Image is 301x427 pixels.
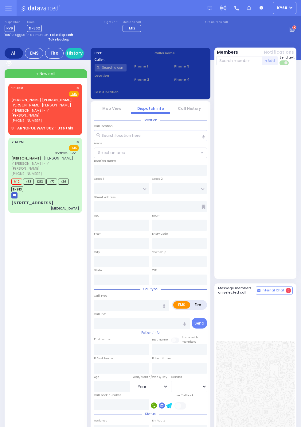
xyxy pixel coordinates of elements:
label: Night unit [104,21,117,24]
button: Internal Chat 0 [256,287,293,294]
span: Internal Chat [262,288,284,293]
small: Share with [182,335,198,339]
span: + New call [36,71,55,77]
label: Fire units on call [205,21,228,24]
a: Dispatch info [137,106,164,111]
label: Lines [27,21,42,24]
u: 3 TARNOPOL WAY 302 - Use this [11,125,73,131]
div: [MEDICAL_DATA] [51,206,79,211]
label: Cross 1 [94,177,104,181]
span: D-802 [27,25,42,32]
span: M12 [11,179,22,185]
strong: Take backup [48,37,69,42]
span: Phone 1 [134,64,166,69]
a: Call History [178,106,201,111]
span: KY9 [5,25,15,32]
label: Township [152,250,166,254]
strong: Take dispatch [49,33,73,37]
label: Call Info [94,312,106,316]
label: Apt [94,213,99,218]
a: [PERSON_NAME] [PERSON_NAME] [11,97,72,102]
span: Status [142,412,159,416]
label: Last Name [152,337,168,342]
label: Use Callback [174,393,193,398]
span: [PHONE_NUMBER] [11,118,42,123]
span: [PERSON_NAME] [PERSON_NAME] [11,102,71,108]
img: message.svg [208,6,212,10]
button: ky68 [273,2,296,14]
span: ky68 [277,5,287,11]
label: City [94,250,100,254]
label: En Route [152,418,166,423]
input: Search a contact [95,64,127,71]
span: Phone 2 [134,77,166,82]
img: comment-alt.png [257,289,260,292]
u: EMS [71,92,77,96]
span: ר' [PERSON_NAME] - ר' [PERSON_NAME] [11,108,77,118]
span: M12 [129,26,135,31]
label: Medic on call [123,21,143,24]
label: First Name [94,337,111,341]
span: Location [141,118,160,122]
input: Search location here [94,130,207,141]
label: Entry Code [152,232,168,236]
button: Send [192,318,207,329]
div: Fire [45,48,64,59]
div: [STREET_ADDRESS] [11,200,53,206]
span: ✕ [76,140,79,145]
label: Floor [94,232,101,236]
span: ר' [PERSON_NAME] - ר' [PERSON_NAME] [11,161,77,171]
span: K36 [58,179,69,185]
label: Areas [94,141,102,145]
label: Gender [171,375,182,379]
span: [PERSON_NAME] [44,156,73,161]
label: ZIP [152,268,157,272]
span: 2:41 PM [11,140,24,144]
label: State [94,268,102,272]
span: K53 [23,179,34,185]
a: Map View [102,106,121,111]
span: Send text [279,55,295,60]
label: Cad: [95,51,147,56]
span: Patient info [138,330,162,335]
label: Location [95,73,127,78]
span: B-913 [11,186,23,192]
span: 5:51 PM [11,86,23,90]
span: Select an area [98,150,125,156]
label: P Last Name [152,356,171,360]
h5: Message members on selected call [218,286,256,294]
label: Cross 2 [152,177,163,181]
label: Call Location [94,124,113,128]
button: Members [217,49,238,56]
label: Assigned [94,418,107,423]
a: [PERSON_NAME] [11,156,41,161]
label: Call Type [94,294,107,298]
label: Turn off text [279,60,289,66]
span: K83 [35,179,45,185]
input: Search member [216,56,263,65]
img: message-box.svg [11,192,18,198]
label: EMS [173,301,190,309]
span: [PHONE_NUMBER] [11,171,42,176]
label: Location Name [94,159,116,163]
label: Caller: [95,57,147,62]
label: Dispatcher [5,21,20,24]
label: P First Name [94,356,113,360]
span: Northwell Health Lenox Hill [54,151,79,156]
span: Other building occupants [201,205,205,209]
div: Year/Month/Week/Day [133,375,169,379]
button: Notifications [264,49,294,56]
span: Phone 4 [174,77,206,82]
label: Age [94,375,100,379]
span: You're logged in as monitor. [5,33,49,37]
label: Call back number [94,393,121,397]
label: Room [152,213,161,218]
label: Last 3 location [95,90,151,94]
span: Phone 3 [174,64,206,69]
img: Logo [21,4,62,12]
label: Fire [190,301,206,309]
div: EMS [25,48,43,59]
span: K77 [46,179,57,185]
span: Call type [140,287,161,291]
span: EMS [69,145,79,151]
